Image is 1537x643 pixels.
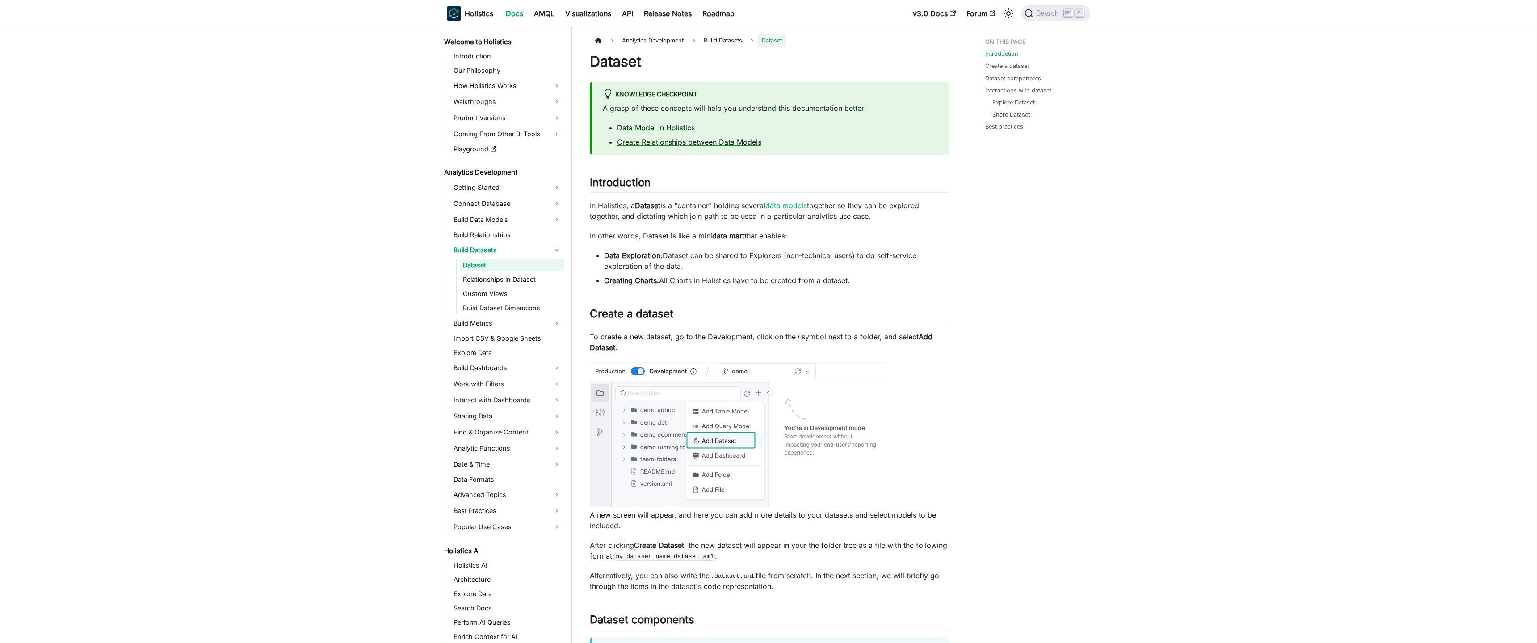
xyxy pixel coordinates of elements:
span: Analytics Development [617,34,688,47]
a: Welcome to Holistics [441,36,564,48]
a: Explore Data [451,347,564,359]
a: Our Philosophy [451,64,564,77]
a: Build Relationships [451,229,564,241]
a: HolisticsHolistics [447,6,493,21]
a: Roadmap [697,6,740,21]
a: Dataset [460,259,564,271]
b: Holistics [465,8,493,19]
a: Visualizations [560,6,617,21]
a: Holistics AI [451,559,564,572]
a: Perform AI Queries [451,616,564,629]
h2: Dataset components [590,613,949,630]
a: Release Notes [638,6,697,21]
div: Knowledge Checkpoint [603,89,939,100]
p: A grasp of these concepts will help you understand this documentation better: [603,103,939,113]
a: Search Docs [451,602,564,614]
p: Alternatively, you can also write the file from scratch. In the next section, we will briefly go ... [590,570,949,592]
a: Share Dataset [992,110,1030,119]
nav: Docs sidebar [438,27,572,643]
button: Switch between dark and light mode (currently light mode) [1001,6,1016,21]
a: Explore Data [451,588,564,600]
code: + [796,333,802,342]
a: data models [765,201,807,210]
a: Getting Started [451,180,564,195]
a: Connect Database [451,196,564,211]
a: Build Dashboards [451,361,564,375]
a: Introduction [451,50,564,63]
a: Playground [451,143,564,155]
p: In other words, Dataset is like a mini that enables: [590,230,949,241]
a: Popular Use Cases [451,520,564,534]
a: Data Model in Holistics [617,123,695,132]
a: Create a dataset [985,62,1029,70]
a: Interactions with dataset [985,86,1051,95]
a: Date & Time [451,457,564,472]
a: Analytic Functions [451,441,564,455]
a: Docs [500,6,529,21]
a: Build Data Models [451,213,564,227]
a: Introduction [985,50,1018,58]
a: Walkthroughs [451,95,564,109]
a: Advanced Topics [451,488,564,502]
strong: Create Dataset [634,541,684,550]
a: Custom Views [460,288,564,300]
li: Dataset can be shared to Explorers (non-technical users) to do self-service exploration of the data. [604,250,949,271]
strong: Data Exploration: [604,251,663,260]
a: Best Practices [451,504,564,518]
span: Search [1033,9,1064,17]
code: my_dataset_name.dataset.aml [614,552,715,561]
li: All Charts in Holistics have to be created from a dataset. [604,275,949,286]
nav: Breadcrumbs [590,34,949,47]
a: Coming From Other BI Tools [451,127,564,141]
a: Relationships in Dataset [460,273,564,286]
a: Build Dataset Dimensions [460,302,564,314]
span: Build Datasets [699,34,747,47]
strong: Dataset [635,201,660,210]
button: Search (Ctrl+K) [1021,5,1090,21]
img: Holistics [447,6,461,21]
a: Interact with Dashboards [451,393,564,407]
a: v3.0 Docs [907,6,961,21]
p: A new screen will appear, and here you can add more details to your datasets and select models to... [590,509,949,531]
a: Best practices [985,122,1023,131]
p: After clicking , the new dataset will appear in your the folder tree as a file with the following... [590,540,949,561]
p: In Holistics, a is a "container" holding several together so they can be explored together, and d... [590,200,949,221]
p: To create a new dataset, go to the Development, click on the symbol next to a folder, and select . [590,331,949,353]
a: API [617,6,638,21]
code: .dataset.aml [710,572,756,580]
a: Product Versions [451,111,564,125]
a: Explore Dataset [992,98,1035,107]
a: How Holistics Works [451,79,564,93]
strong: Creating Charts: [604,276,659,285]
span: Dataset [757,34,786,47]
a: Build Metrics [451,316,564,330]
kbd: K [1075,9,1084,17]
a: Home page [590,34,607,47]
strong: data mart [712,231,744,240]
a: Enrich Context for AI [451,630,564,643]
a: AMQL [529,6,560,21]
a: Work with Filters [451,377,564,391]
a: Create Relationships between Data Models [617,138,761,146]
a: Architecture [451,573,564,586]
a: Data Formats [451,473,564,486]
a: Find & Organize Content [451,425,564,439]
a: Analytics Development [441,166,564,179]
h2: Create a dataset [590,307,949,324]
h1: Dataset [590,53,949,71]
a: Dataset components [985,74,1041,83]
a: Holistics AI [441,545,564,557]
a: Sharing Data [451,409,564,423]
a: Build Datasets [451,243,564,257]
a: Forum [961,6,1001,21]
a: Import CSV & Google Sheets [451,332,564,345]
h2: Introduction [590,176,949,193]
